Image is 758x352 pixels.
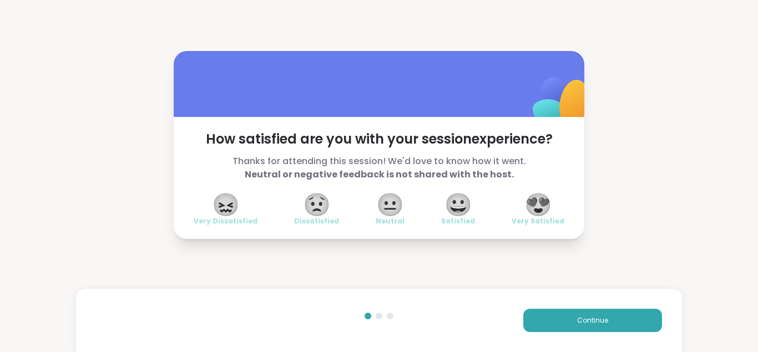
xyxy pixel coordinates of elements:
span: How satisfied are you with your session experience? [194,130,564,148]
b: Neutral or negative feedback is not shared with the host. [245,168,514,181]
span: Continue [577,315,608,325]
span: Neutral [376,217,405,226]
button: Continue [523,309,662,332]
span: Very Dissatisfied [194,217,257,226]
span: Very Satisfied [512,217,564,226]
span: Thanks for attending this session! We'd love to know how it went. [194,155,564,181]
span: 😟 [303,195,331,215]
span: 😍 [524,195,552,215]
span: Dissatisfied [294,217,339,226]
span: 😖 [212,195,240,215]
span: Satisfied [441,217,475,226]
span: 😐 [376,195,404,215]
span: 😀 [444,195,472,215]
img: ShareWell Logomark [507,48,617,159]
